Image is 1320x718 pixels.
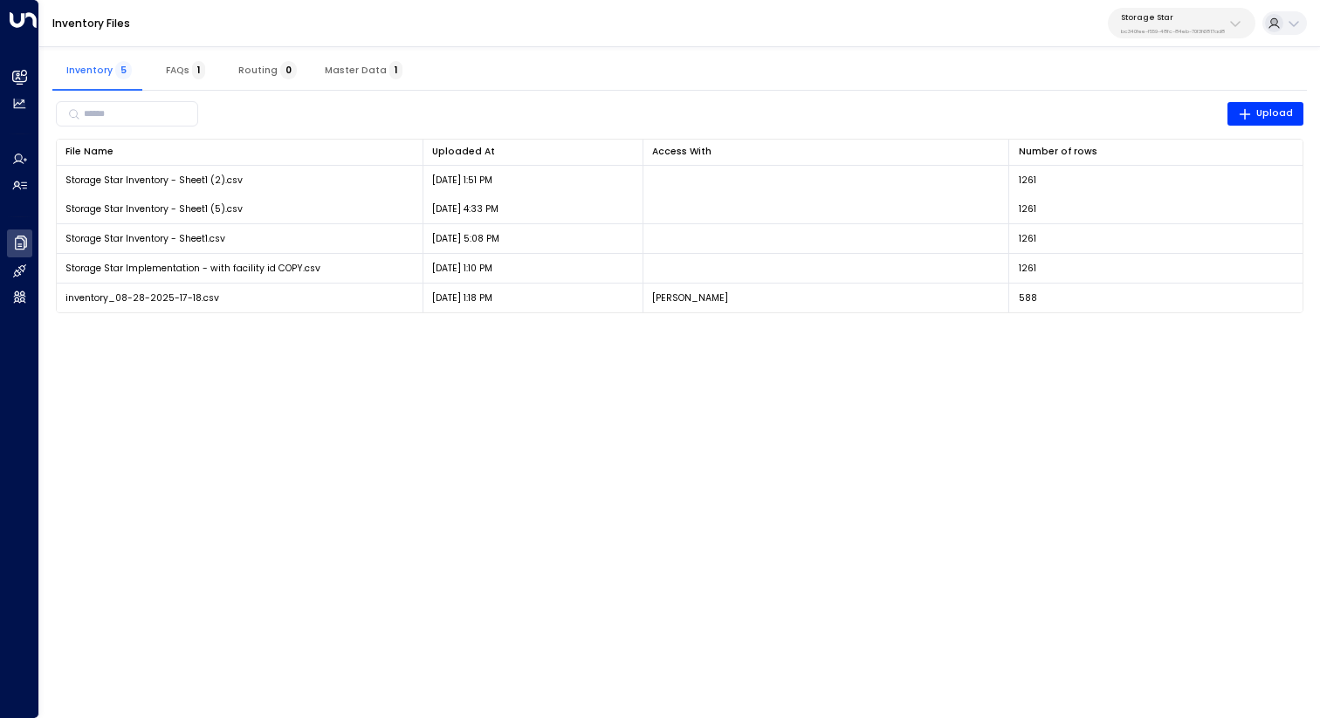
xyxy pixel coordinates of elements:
span: Storage Star Inventory - Sheet1 (2).csv [65,174,243,187]
a: Inventory Files [52,16,130,31]
span: Routing [238,65,297,76]
span: 1261 [1019,174,1036,187]
p: Storage Star [1121,12,1225,23]
div: Uploaded At [432,144,633,160]
p: [DATE] 5:08 PM [432,232,499,245]
span: Storage Star Inventory - Sheet1.csv [65,232,225,245]
div: File Name [65,144,113,160]
p: [DATE] 1:51 PM [432,174,492,187]
div: Access With [652,144,1000,160]
span: FAQs [166,65,205,76]
span: Storage Star Inventory - Sheet1 (5).csv [65,202,243,215]
span: 0 [280,61,297,79]
span: Master Data [325,65,402,76]
span: 1261 [1019,262,1036,275]
div: Uploaded At [432,144,495,160]
p: [DATE] 1:18 PM [432,291,492,304]
span: 5 [115,61,132,79]
div: Number of rows [1019,144,1097,160]
span: 1 [389,61,402,79]
span: Upload [1238,106,1294,121]
p: bc340fee-f559-48fc-84eb-70f3f6817ad8 [1121,28,1225,35]
span: 1261 [1019,232,1036,245]
p: [DATE] 4:33 PM [432,202,498,215]
span: 588 [1019,291,1037,304]
span: 1 [192,61,205,79]
span: 1261 [1019,202,1036,215]
div: File Name [65,144,413,160]
button: Storage Starbc340fee-f559-48fc-84eb-70f3f6817ad8 [1108,8,1255,38]
span: inventory_08-28-2025-17-18.csv [65,291,219,304]
p: [DATE] 1:10 PM [432,262,492,275]
p: [PERSON_NAME] [652,291,728,304]
span: Inventory [66,65,132,76]
div: Number of rows [1019,144,1294,160]
button: Upload [1227,102,1304,127]
span: Storage Star Implementation - with facility id COPY.csv [65,262,320,275]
